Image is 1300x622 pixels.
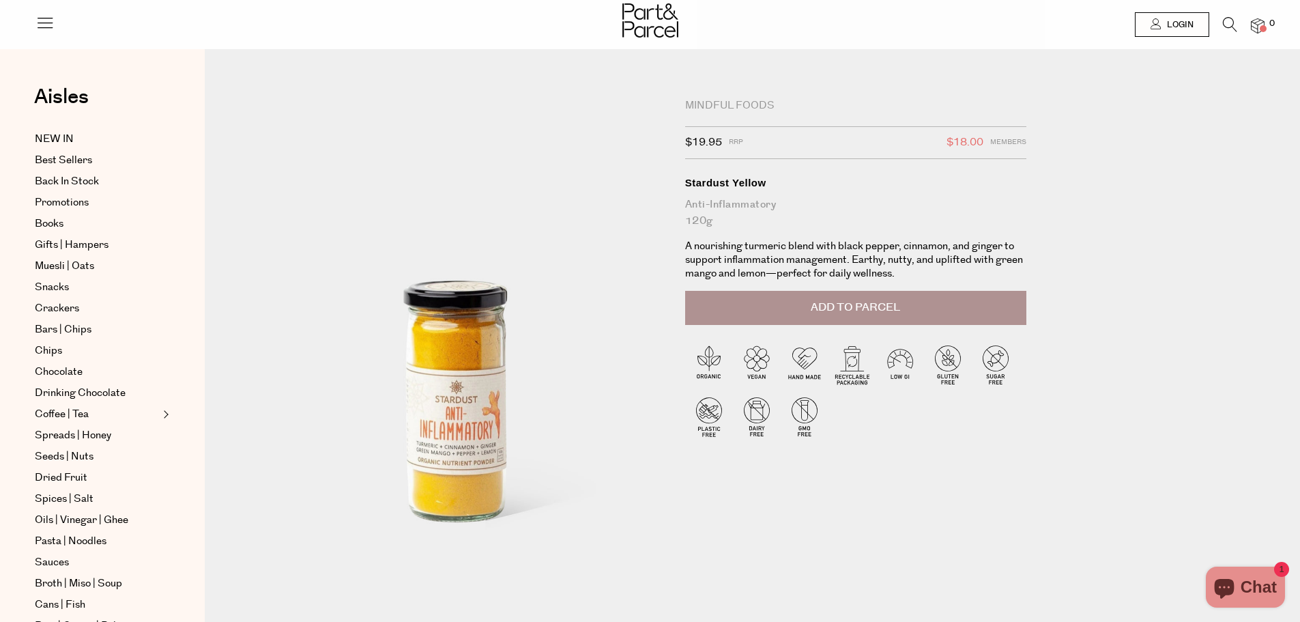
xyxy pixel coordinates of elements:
[35,576,122,592] span: Broth | Miso | Soup
[35,279,69,296] span: Snacks
[35,343,159,359] a: Chips
[35,512,128,528] span: Oils | Vinegar | Ghee
[35,385,159,401] a: Drinking Chocolate
[972,341,1020,388] img: P_P-ICONS-Live_Bec_V11_Sugar_Free.svg
[35,597,159,613] a: Cans | Fish
[35,152,92,169] span: Best Sellers
[35,300,79,317] span: Crackers
[781,393,828,440] img: P_P-ICONS-Live_Bec_V11_GMO_Free.svg
[35,449,93,465] span: Seeds | Nuts
[34,82,89,112] span: Aisles
[1251,18,1265,33] a: 0
[622,3,678,38] img: Part&Parcel
[35,597,85,613] span: Cans | Fish
[924,341,972,388] img: P_P-ICONS-Live_Bec_V11_Gluten_Free.svg
[685,197,1026,229] div: Anti-Inflammatory 120g
[35,470,159,486] a: Dried Fruit
[35,195,89,211] span: Promotions
[35,427,159,444] a: Spreads | Honey
[685,291,1026,325] button: Add to Parcel
[685,240,1026,281] p: A nourishing turmeric blend with black pepper, cinnamon, and ginger to support inflammation manag...
[35,131,74,147] span: NEW IN
[35,406,89,423] span: Coffee | Tea
[35,427,111,444] span: Spreads | Honey
[685,341,733,388] img: P_P-ICONS-Live_Bec_V11_Organic.svg
[733,393,781,440] img: P_P-ICONS-Live_Bec_V11_Dairy_Free.svg
[811,300,900,315] span: Add to Parcel
[729,134,743,152] span: RRP
[35,512,159,528] a: Oils | Vinegar | Ghee
[35,449,159,465] a: Seeds | Nuts
[35,343,62,359] span: Chips
[35,491,93,507] span: Spices | Salt
[35,554,69,571] span: Sauces
[35,195,159,211] a: Promotions
[1266,18,1278,30] span: 0
[35,216,159,232] a: Books
[35,322,91,338] span: Bars | Chips
[35,173,99,190] span: Back In Stock
[1202,567,1289,611] inbox-online-store-chat: Shopify online store chat
[35,470,87,486] span: Dried Fruit
[685,176,1026,190] div: Stardust Yellow
[35,300,159,317] a: Crackers
[1164,19,1194,31] span: Login
[35,364,83,380] span: Chocolate
[35,554,159,571] a: Sauces
[35,491,159,507] a: Spices | Salt
[947,134,983,152] span: $18.00
[35,258,159,274] a: Muesli | Oats
[35,279,159,296] a: Snacks
[828,341,876,388] img: P_P-ICONS-Live_Bec_V11_Recyclable_Packaging.svg
[685,99,1026,113] div: Mindful Foods
[35,237,109,253] span: Gifts | Hampers
[685,393,733,440] img: P_P-ICONS-Live_Bec_V11_Plastic_Free.svg
[35,406,159,423] a: Coffee | Tea
[35,258,94,274] span: Muesli | Oats
[35,216,63,232] span: Books
[35,576,159,592] a: Broth | Miso | Soup
[35,533,106,550] span: Pasta | Noodles
[733,341,781,388] img: P_P-ICONS-Live_Bec_V11_Vegan.svg
[35,364,159,380] a: Chocolate
[35,131,159,147] a: NEW IN
[1135,12,1209,37] a: Login
[35,173,159,190] a: Back In Stock
[35,322,159,338] a: Bars | Chips
[35,385,126,401] span: Drinking Chocolate
[685,134,722,152] span: $19.95
[876,341,924,388] img: P_P-ICONS-Live_Bec_V11_Low_Gi.svg
[34,87,89,121] a: Aisles
[781,341,828,388] img: P_P-ICONS-Live_Bec_V11_Handmade.svg
[35,533,159,550] a: Pasta | Noodles
[990,134,1026,152] span: Members
[35,152,159,169] a: Best Sellers
[35,237,159,253] a: Gifts | Hampers
[160,406,169,423] button: Expand/Collapse Coffee | Tea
